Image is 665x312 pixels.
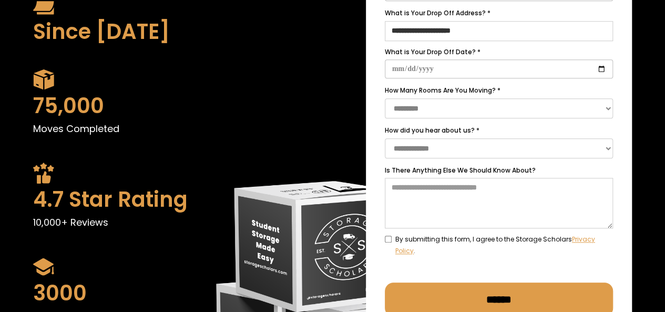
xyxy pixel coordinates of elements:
span: By submitting this form, I agree to the Storage Scholars . [395,234,613,256]
label: Is There Anything Else We Should Know About? [385,165,613,176]
div: 3000 [33,277,299,309]
div: Since [DATE] [33,16,299,47]
div: 4.7 Star Rating [33,184,299,215]
p: Moves Completed [33,122,299,136]
div: 75,000 [33,90,299,122]
label: What is Your Drop Off Date? * [385,46,613,58]
label: How did you hear about us? * [385,125,613,136]
input: By submitting this form, I agree to the Storage ScholarsPrivacy Policy. [385,236,392,243]
label: What is Your Drop Off Address? * [385,7,613,19]
a: Privacy Policy [395,235,595,255]
label: How Many Rooms Are You Moving? * [385,85,613,96]
p: 10,000+ Reviews [33,215,299,229]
